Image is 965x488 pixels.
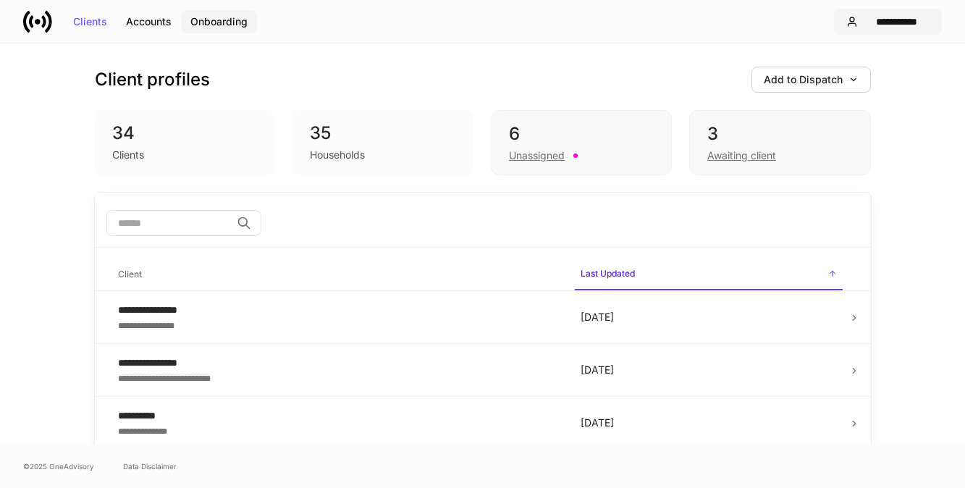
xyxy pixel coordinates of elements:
button: Clients [64,10,117,33]
div: Awaiting client [707,148,776,163]
div: Clients [73,17,107,27]
div: Households [310,148,365,162]
div: Clients [112,148,144,162]
div: 6 [509,122,654,146]
div: 3Awaiting client [689,110,870,175]
span: © 2025 OneAdvisory [23,460,94,472]
h3: Client profiles [95,68,210,91]
div: Add to Dispatch [764,75,859,85]
h6: Client [118,267,142,281]
div: 3 [707,122,852,146]
div: Onboarding [190,17,248,27]
div: 35 [310,122,456,145]
span: Last Updated [575,259,843,290]
p: [DATE] [581,363,837,377]
div: 34 [112,122,258,145]
button: Add to Dispatch [751,67,871,93]
h6: Last Updated [581,266,635,280]
p: [DATE] [581,416,837,430]
div: Accounts [126,17,172,27]
a: Data Disclaimer [123,460,177,472]
button: Accounts [117,10,181,33]
button: Onboarding [181,10,257,33]
div: 6Unassigned [491,110,672,175]
span: Client [112,260,563,290]
p: [DATE] [581,310,837,324]
div: Unassigned [509,148,565,163]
